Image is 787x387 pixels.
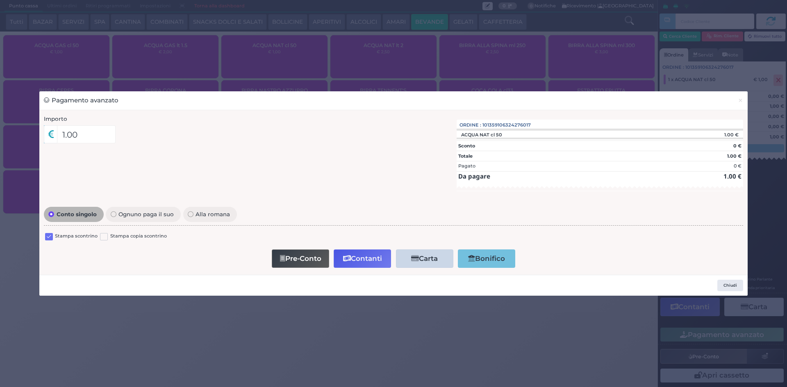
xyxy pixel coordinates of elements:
[717,280,743,291] button: Chiudi
[55,233,98,240] label: Stampa scontrino
[459,122,481,129] span: Ordine :
[733,143,742,149] strong: 0 €
[458,143,475,149] strong: Sconto
[193,211,232,217] span: Alla romana
[54,211,99,217] span: Conto singolo
[396,249,453,268] button: Carta
[733,91,748,110] button: Chiudi
[116,211,176,217] span: Ognuno paga il suo
[458,249,515,268] button: Bonifico
[482,122,531,129] span: 101359106324276017
[44,115,67,123] label: Importo
[738,96,743,105] span: ×
[723,172,742,180] strong: 1.00 €
[57,125,116,143] input: Es. 30.99
[734,163,742,170] div: 0 €
[110,233,167,240] label: Stampa copia scontrino
[727,153,742,159] strong: 1.00 €
[334,249,391,268] button: Contanti
[458,153,473,159] strong: Totale
[671,132,743,138] div: 1.00 €
[457,132,506,138] div: ACQUA NAT cl 50
[272,249,329,268] button: Pre-Conto
[458,172,490,180] strong: Da pagare
[458,163,475,170] div: Pagato
[44,96,118,105] h3: Pagamento avanzato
